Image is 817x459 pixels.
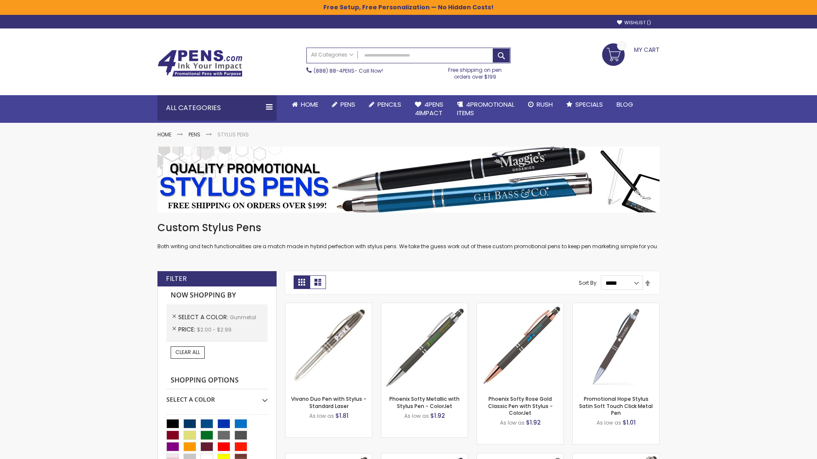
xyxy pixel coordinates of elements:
a: Home [157,131,171,138]
strong: Shopping Options [166,371,268,390]
strong: Now Shopping by [166,286,268,304]
a: Blog [610,95,640,114]
div: Select A Color [166,389,268,404]
a: Phoenix Softy Metallic with Stylus Pen - ColorJet-Gunmetal [381,303,468,310]
span: Pens [340,100,355,109]
strong: Filter [166,274,187,283]
span: 4PROMOTIONAL ITEMS [457,100,514,117]
a: Pencils [362,95,408,114]
span: Select A Color [178,313,230,321]
span: 4Pens 4impact [415,100,443,117]
span: $1.92 [430,411,445,420]
a: 4Pens4impact [408,95,450,123]
div: All Categories [157,95,277,121]
span: $1.92 [526,418,541,427]
a: Wishlist [617,20,651,26]
span: Blog [617,100,633,109]
img: Promotional Hope Stylus Satin Soft Touch Click Metal Pen-Gunmetal [573,303,659,389]
a: Vivano Duo Pen with Stylus - Standard Laser [291,395,366,409]
strong: Grid [294,275,310,289]
span: Pencils [377,100,401,109]
div: Free shipping on pen orders over $199 [440,63,511,80]
label: Sort By [579,279,597,286]
span: As low as [404,412,429,419]
a: Phoenix Softy Rose Gold Classic Pen with Stylus - ColorJet [488,395,553,416]
a: Vivano Duo Pen with Stylus - Standard Laser-Gunmetal [286,303,372,310]
a: Phoenix Softy Metallic with Stylus Pen - ColorJet [389,395,460,409]
img: Phoenix Softy Metallic with Stylus Pen - ColorJet-Gunmetal [381,303,468,389]
span: Price [178,325,197,334]
span: Home [301,100,318,109]
a: All Categories [307,48,358,62]
a: 4PROMOTIONALITEMS [450,95,521,123]
span: As low as [500,419,525,426]
span: As low as [597,419,621,426]
div: Both writing and tech functionalities are a match made in hybrid perfection with stylus pens. We ... [157,221,660,250]
strong: Stylus Pens [217,131,249,138]
span: As low as [309,412,334,419]
h1: Custom Stylus Pens [157,221,660,235]
span: Rush [537,100,553,109]
span: Clear All [175,348,200,356]
span: $1.01 [623,418,636,427]
img: Stylus Pens [157,147,660,212]
img: Phoenix Softy Rose Gold Classic Pen with Stylus - ColorJet-Gunmetal [477,303,563,389]
img: Vivano Duo Pen with Stylus - Standard Laser-Gunmetal [286,303,372,389]
span: - Call Now! [314,67,383,74]
a: Specials [560,95,610,114]
span: $1.81 [335,411,349,420]
a: (888) 88-4PENS [314,67,354,74]
a: Phoenix Softy Rose Gold Classic Pen with Stylus - ColorJet-Gunmetal [477,303,563,310]
a: Pens [325,95,362,114]
iframe: Google Customer Reviews [747,436,817,459]
span: Gunmetal [230,314,256,321]
a: Promotional Hope Stylus Satin Soft Touch Click Metal Pen [579,395,653,416]
span: $2.00 - $2.99 [197,326,231,333]
a: Home [285,95,325,114]
a: Clear All [171,346,205,358]
img: 4Pens Custom Pens and Promotional Products [157,50,243,77]
span: Specials [575,100,603,109]
a: Pens [189,131,200,138]
a: Promotional Hope Stylus Satin Soft Touch Click Metal Pen-Gunmetal [573,303,659,310]
span: All Categories [311,51,354,58]
a: Rush [521,95,560,114]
